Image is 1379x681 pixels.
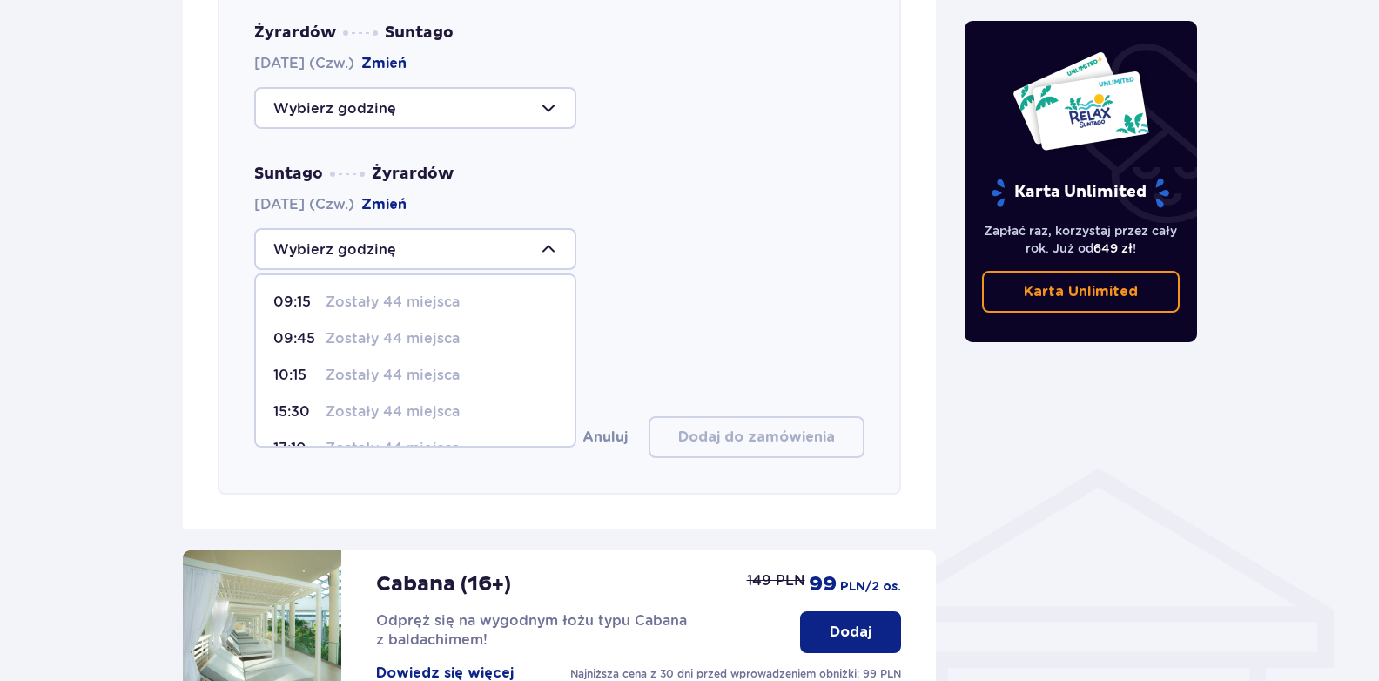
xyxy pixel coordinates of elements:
p: Karta Unlimited [1024,282,1138,301]
p: Dodaj [830,623,871,642]
p: Karta Unlimited [990,178,1171,208]
p: Zostały 44 miejsca [326,329,460,348]
p: Zostały 44 miejsca [326,366,460,385]
span: [DATE] (Czw.) [254,54,407,73]
p: 09:45 [273,329,319,348]
img: dots [343,30,378,36]
p: Zostały 44 miejsca [326,439,460,458]
p: 09:15 [273,293,319,312]
button: Anuluj [582,428,628,447]
p: 15:30 [273,402,319,421]
p: Dodaj do zamówienia [678,428,835,447]
span: 99 [809,571,837,597]
img: dots [330,172,365,177]
p: Cabana (16+) [376,571,511,597]
span: 649 zł [1093,241,1133,255]
button: Dodaj do zamówienia [649,416,864,458]
p: Zapłać raz, korzystaj przez cały rok. Już od ! [982,222,1181,257]
p: Zostały 44 miejsca [326,293,460,312]
img: Dwie karty całoroczne do Suntago z napisem 'UNLIMITED RELAX', na białym tle z tropikalnymi liśćmi... [1012,51,1150,152]
p: 10:15 [273,366,319,385]
a: Karta Unlimited [982,271,1181,313]
span: [DATE] (Czw.) [254,195,407,214]
span: Żyrardów [372,164,454,185]
span: Suntago [254,164,323,185]
span: Odpręż się na wygodnym łożu typu Cabana z baldachimem! [376,612,687,648]
span: Żyrardów [254,23,336,44]
span: PLN /2 os. [840,578,901,596]
button: Dodaj [800,611,901,653]
button: Zmień [361,195,407,214]
p: 149 PLN [747,571,805,590]
button: Zmień [361,54,407,73]
p: Zostały 44 miejsca [326,402,460,421]
p: 17:10 [273,439,319,458]
span: Suntago [385,23,454,44]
